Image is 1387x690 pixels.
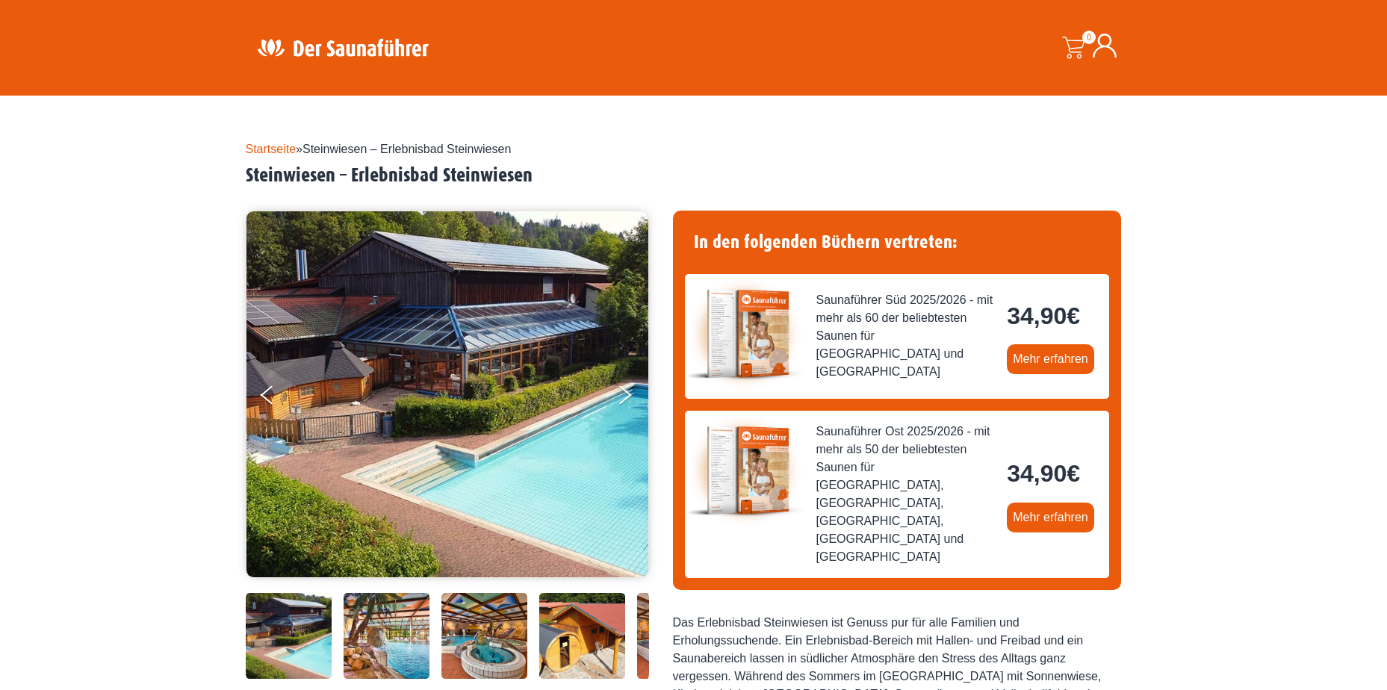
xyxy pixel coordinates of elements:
span: Saunaführer Ost 2025/2026 - mit mehr als 50 der beliebtesten Saunen für [GEOGRAPHIC_DATA], [GEOGR... [816,423,996,566]
img: der-saunafuehrer-2025-sued.jpg [685,274,804,394]
button: Previous [261,379,298,417]
span: € [1067,302,1080,329]
bdi: 34,90 [1007,302,1080,329]
bdi: 34,90 [1007,460,1080,487]
h2: Steinwiesen – Erlebnisbad Steinwiesen [246,164,1142,187]
img: der-saunafuehrer-2025-ost.jpg [685,411,804,530]
span: » [246,143,512,155]
a: Startseite [246,143,297,155]
a: Mehr erfahren [1007,344,1094,374]
span: 0 [1082,31,1096,44]
span: Saunaführer Süd 2025/2026 - mit mehr als 60 der beliebtesten Saunen für [GEOGRAPHIC_DATA] und [GE... [816,291,996,381]
h4: In den folgenden Büchern vertreten: [685,223,1109,262]
button: Next [616,379,654,417]
span: Steinwiesen – Erlebnisbad Steinwiesen [302,143,511,155]
a: Mehr erfahren [1007,503,1094,532]
span: € [1067,460,1080,487]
